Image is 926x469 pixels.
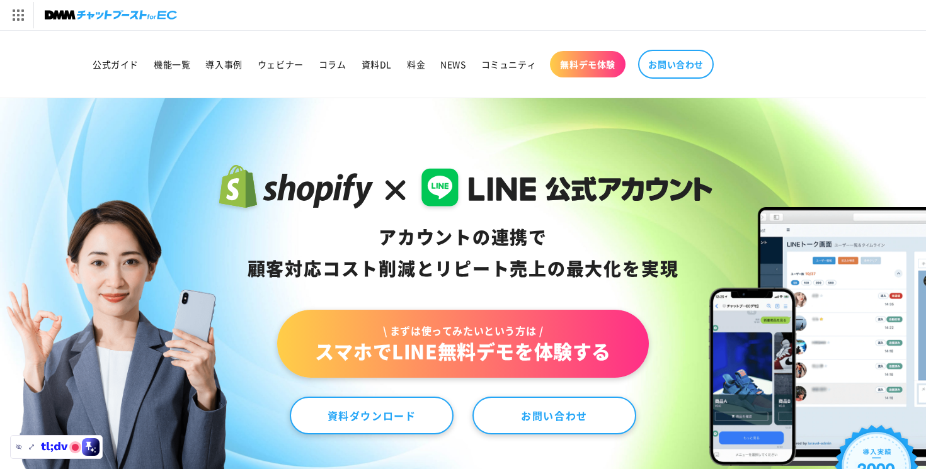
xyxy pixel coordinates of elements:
[474,51,544,77] a: コミュニティ
[258,59,304,70] span: ウェビナー
[550,51,626,77] a: 無料デモ体験
[198,51,249,77] a: 導入事例
[311,51,354,77] a: コラム
[319,59,346,70] span: コラム
[399,51,433,77] a: 料金
[45,6,177,24] img: チャットブーストforEC
[214,222,713,285] div: アカウントの連携で 顧客対応コスト削減と リピート売上の 最大化を実現
[407,59,425,70] span: 料金
[154,59,190,70] span: 機能一覧
[481,59,537,70] span: コミュニティ
[648,59,704,70] span: お問い合わせ
[205,59,242,70] span: 導入事例
[146,51,198,77] a: 機能一覧
[472,397,636,434] a: お問い合わせ
[2,2,33,28] img: サービス
[354,51,399,77] a: 資料DL
[362,59,392,70] span: 資料DL
[433,51,473,77] a: NEWS
[440,59,466,70] span: NEWS
[638,50,714,79] a: お問い合わせ
[290,397,454,434] a: 資料ダウンロード
[315,324,611,337] span: \ まずは使ってみたいという方は /
[250,51,311,77] a: ウェビナー
[560,59,615,70] span: 無料デモ体験
[85,51,146,77] a: 公式ガイド
[93,59,139,70] span: 公式ガイド
[277,310,649,378] a: \ まずは使ってみたいという方は /スマホでLINE無料デモを体験する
